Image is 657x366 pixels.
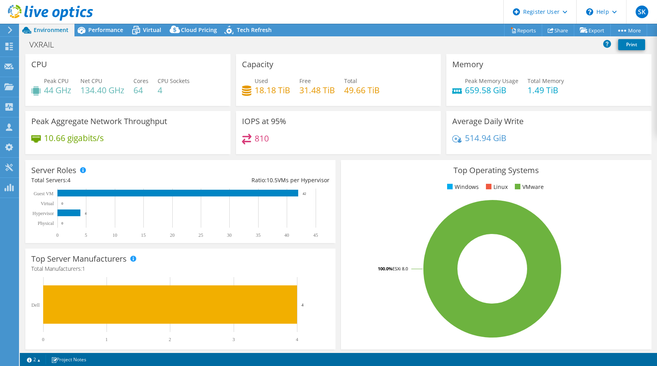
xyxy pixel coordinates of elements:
[256,232,261,238] text: 35
[158,77,190,85] span: CPU Sockets
[299,77,311,85] span: Free
[170,232,175,238] text: 20
[465,77,518,85] span: Peak Memory Usage
[32,211,54,216] text: Hypervisor
[56,232,59,238] text: 0
[574,24,611,36] a: Export
[528,77,564,85] span: Total Memory
[85,232,87,238] text: 5
[105,337,108,342] text: 1
[61,202,63,206] text: 0
[80,86,124,94] h4: 134.40 GHz
[41,201,54,206] text: Virtual
[452,60,483,69] h3: Memory
[227,232,232,238] text: 30
[255,77,268,85] span: Used
[82,265,85,272] span: 1
[85,211,87,215] text: 4
[158,86,190,94] h4: 4
[504,24,542,36] a: Reports
[61,221,63,225] text: 0
[31,60,47,69] h3: CPU
[141,232,146,238] text: 15
[465,134,507,142] h4: 514.94 GiB
[528,86,564,94] h4: 1.49 TiB
[237,26,272,34] span: Tech Refresh
[31,255,127,263] h3: Top Server Manufacturers
[31,166,76,175] h3: Server Roles
[31,176,181,185] div: Total Servers:
[34,191,53,196] text: Guest VM
[255,134,269,143] h4: 810
[513,183,544,191] li: VMware
[80,77,102,85] span: Net CPU
[31,264,329,273] h4: Total Manufacturers:
[44,134,104,142] h4: 10.66 gigabits/s
[44,86,71,94] h4: 44 GHz
[143,26,161,34] span: Virtual
[344,86,380,94] h4: 49.66 TiB
[542,24,574,36] a: Share
[347,166,645,175] h3: Top Operating Systems
[242,117,286,126] h3: IOPS at 95%
[296,337,298,342] text: 4
[88,26,123,34] span: Performance
[44,77,69,85] span: Peak CPU
[67,176,70,184] span: 4
[181,26,217,34] span: Cloud Pricing
[586,8,593,15] svg: \n
[484,183,508,191] li: Linux
[610,24,647,36] a: More
[31,117,167,126] h3: Peak Aggregate Network Throughput
[181,176,330,185] div: Ratio: VMs per Hypervisor
[42,337,44,342] text: 0
[465,86,518,94] h4: 659.58 GiB
[303,192,306,196] text: 42
[299,86,335,94] h4: 31.48 TiB
[46,355,92,364] a: Project Notes
[198,232,203,238] text: 25
[636,6,648,18] span: SK
[31,302,40,308] text: Dell
[34,26,69,34] span: Environment
[232,337,235,342] text: 3
[255,86,290,94] h4: 18.18 TiB
[344,77,357,85] span: Total
[267,176,278,184] span: 10.5
[169,337,171,342] text: 2
[242,60,273,69] h3: Capacity
[301,302,304,307] text: 4
[133,86,149,94] h4: 64
[112,232,117,238] text: 10
[284,232,289,238] text: 40
[313,232,318,238] text: 45
[133,77,149,85] span: Cores
[618,39,645,50] a: Print
[21,355,46,364] a: 2
[378,266,392,272] tspan: 100.0%
[452,117,524,126] h3: Average Daily Write
[392,266,408,272] tspan: ESXi 8.0
[445,183,479,191] li: Windows
[26,40,66,49] h1: VXRAIL
[38,221,54,226] text: Physical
